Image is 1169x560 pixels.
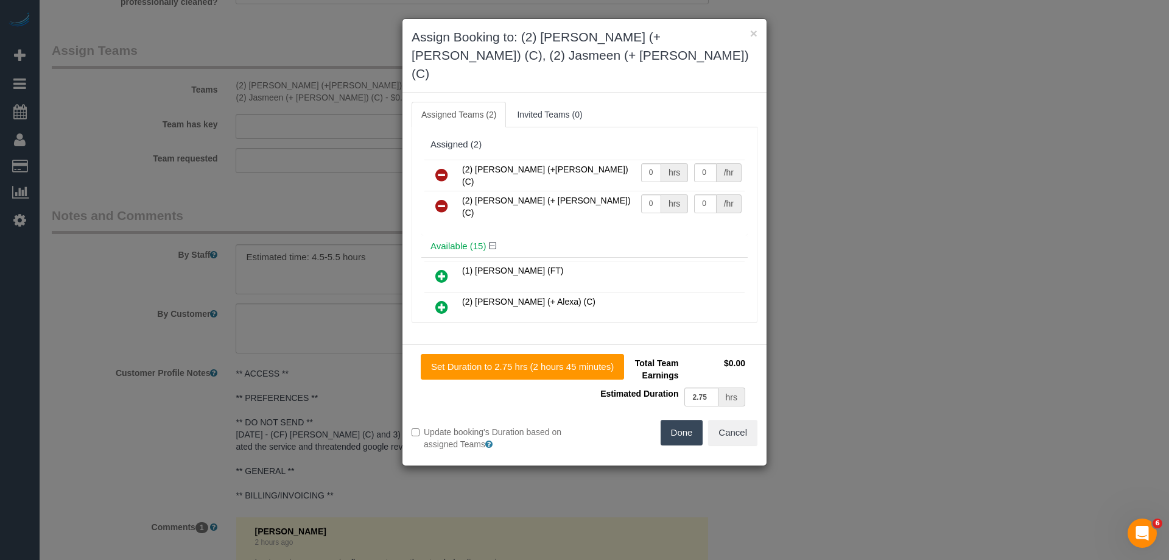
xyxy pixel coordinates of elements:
[681,354,748,385] td: $0.00
[412,102,506,127] a: Assigned Teams (2)
[430,140,739,150] div: Assigned (2)
[718,388,745,406] div: hrs
[708,420,757,445] button: Cancel
[661,163,688,182] div: hrs
[750,27,757,40] button: ×
[462,266,563,275] span: (1) [PERSON_NAME] (FT)
[462,165,628,186] span: (2) [PERSON_NAME] (+[PERSON_NAME]) (C)
[1153,519,1162,528] span: 6
[717,163,742,182] div: /hr
[600,389,678,399] span: Estimated Duration
[430,241,739,252] h4: Available (15)
[462,196,631,218] span: (2) [PERSON_NAME] (+ [PERSON_NAME]) (C)
[507,102,592,127] a: Invited Teams (0)
[594,354,681,385] td: Total Team Earnings
[412,426,575,450] label: Update booking's Duration based on assigned Teams
[421,354,624,380] button: Set Duration to 2.75 hrs (2 hours 45 minutes)
[661,194,688,213] div: hrs
[462,297,595,307] span: (2) [PERSON_NAME] (+ Alexa) (C)
[661,420,703,445] button: Done
[717,194,742,213] div: /hr
[412,428,420,436] input: Update booking's Duration based on assigned Teams
[1128,519,1157,548] iframe: Intercom live chat
[412,28,757,83] h3: Assign Booking to: (2) [PERSON_NAME] (+[PERSON_NAME]) (C), (2) Jasmeen (+ [PERSON_NAME]) (C)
